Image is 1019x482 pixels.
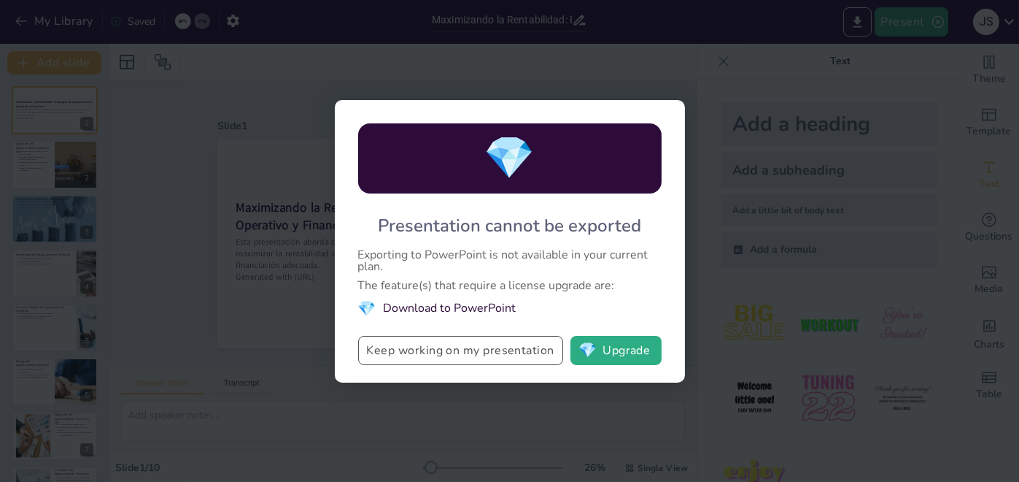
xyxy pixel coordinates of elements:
[578,343,597,358] span: diamond
[358,249,662,272] div: Exporting to PowerPoint is not available in your current plan.
[378,214,641,237] div: Presentation cannot be exported
[358,280,662,291] div: The feature(s) that require a license upgrade are:
[358,299,662,318] li: Download to PowerPoint
[358,336,563,365] button: Keep working on my presentation
[570,336,662,365] button: diamondUpgrade
[358,299,376,318] span: diamond
[484,130,535,186] span: diamond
